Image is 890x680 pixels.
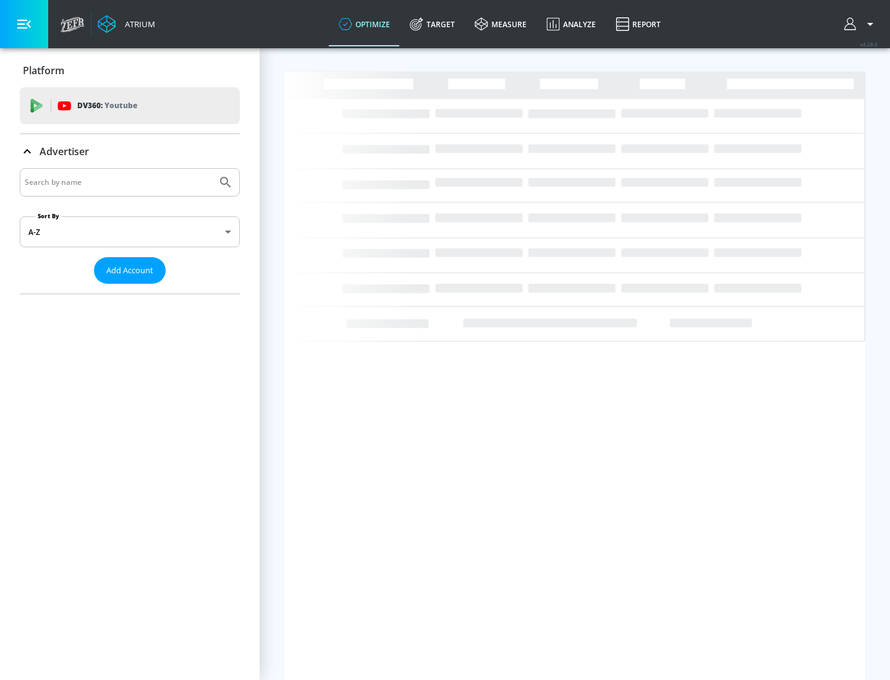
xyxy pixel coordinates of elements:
[20,284,240,294] nav: list of Advertiser
[104,99,137,112] p: Youtube
[465,2,536,46] a: measure
[329,2,400,46] a: optimize
[20,87,240,124] div: DV360: Youtube
[77,99,137,113] p: DV360:
[606,2,671,46] a: Report
[20,216,240,247] div: A-Z
[536,2,606,46] a: Analyze
[23,64,64,77] p: Platform
[400,2,465,46] a: Target
[20,134,240,169] div: Advertiser
[20,53,240,88] div: Platform
[25,174,212,190] input: Search by name
[20,168,240,294] div: Advertiser
[40,145,89,158] p: Advertiser
[98,15,155,33] a: Atrium
[120,19,155,30] div: Atrium
[94,257,166,284] button: Add Account
[106,263,153,278] span: Add Account
[35,212,62,220] label: Sort By
[860,41,878,48] span: v 4.28.0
